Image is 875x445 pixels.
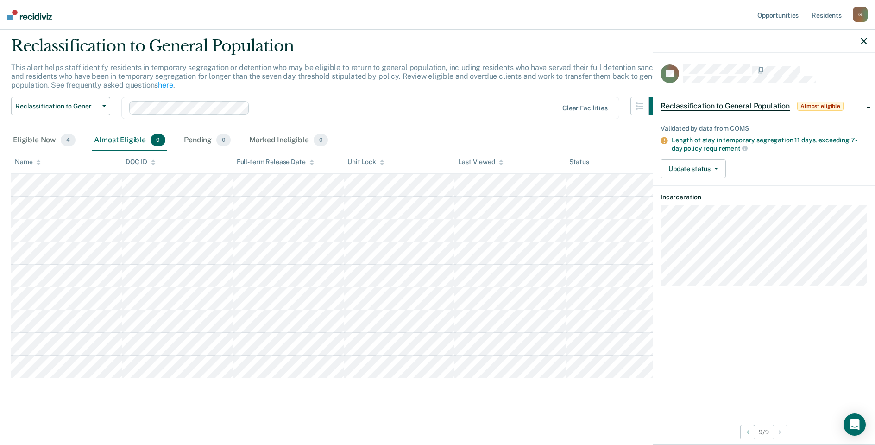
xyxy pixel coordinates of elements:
div: Open Intercom Messenger [844,413,866,436]
span: 9 [151,134,165,146]
div: Eligible Now [11,130,77,151]
span: 4 [61,134,76,146]
div: Full-term Release Date [237,158,314,166]
div: Status [569,158,589,166]
span: Reclassification to General Population [661,102,790,111]
div: Unit Lock [347,158,384,166]
button: Previous Opportunity [740,425,755,439]
div: Name [15,158,41,166]
p: This alert helps staff identify residents in temporary segregation or detention who may be eligib... [11,63,666,89]
button: Update status [661,159,726,178]
span: Reclassification to General Population [15,102,99,110]
div: 9 / 9 [653,420,875,444]
button: Next Opportunity [773,425,787,439]
img: Recidiviz [7,10,52,20]
div: Pending [182,130,233,151]
a: here [158,81,173,89]
div: G [853,7,868,22]
dt: Incarceration [661,193,867,201]
span: Almost eligible [797,102,844,111]
div: Reclassification to General PopulationAlmost eligible [653,91,875,121]
div: Last Viewed [458,158,503,166]
div: Almost Eligible [92,130,167,151]
span: 0 [216,134,231,146]
div: Reclassification to General Population [11,37,667,63]
div: Validated by data from COMS [661,125,867,133]
div: Clear facilities [562,104,608,112]
div: Marked Ineligible [247,130,330,151]
div: Length of stay in temporary segregation 11 days, exceeding 7-day policy requirement [672,136,867,152]
span: 0 [314,134,328,146]
div: DOC ID [126,158,155,166]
